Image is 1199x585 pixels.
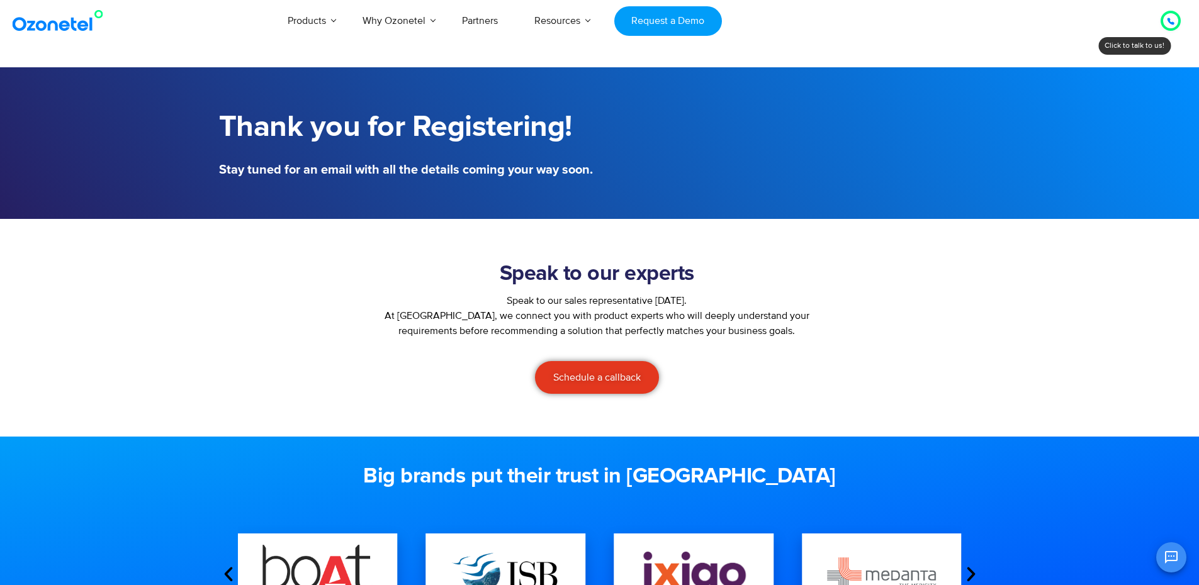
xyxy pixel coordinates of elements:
[374,262,821,287] h2: Speak to our experts
[614,6,722,36] a: Request a Demo
[219,110,594,145] h1: Thank you for Registering!
[1156,542,1186,572] button: Open chat
[553,372,641,382] span: Schedule a callback
[219,464,981,489] h2: Big brands put their trust in [GEOGRAPHIC_DATA]
[535,361,659,394] a: Schedule a callback
[219,164,594,176] h5: Stay tuned for an email with all the details coming your way soon.
[374,293,821,308] div: Speak to our sales representative [DATE].
[374,308,821,338] p: At [GEOGRAPHIC_DATA], we connect you with product experts who will deeply understand your require...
